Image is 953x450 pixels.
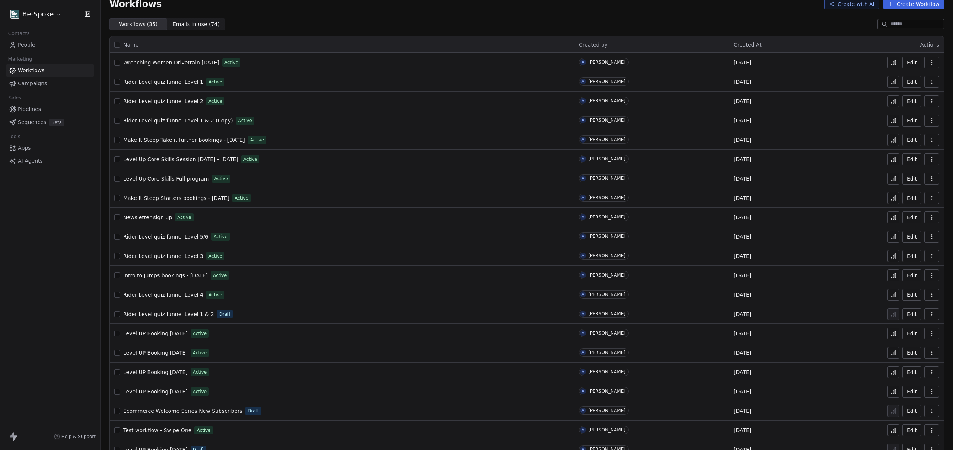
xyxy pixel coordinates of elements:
[123,234,208,240] span: Rider Level quiz funnel Level 5/6
[123,136,245,144] a: Make It Steep Take it further bookings - [DATE]
[734,117,751,124] span: [DATE]
[123,427,191,433] span: Test workflow - Swipe One
[734,427,751,434] span: [DATE]
[54,434,96,440] a: Help & Support
[582,253,584,259] div: A
[582,233,584,239] div: A
[902,328,921,339] button: Edit
[920,42,939,48] span: Actions
[123,272,208,278] span: Intro to Jumps bookings - [DATE]
[582,408,584,414] div: A
[734,175,751,182] span: [DATE]
[734,136,751,144] span: [DATE]
[22,9,54,19] span: Be-Spoke
[588,195,625,200] div: [PERSON_NAME]
[902,366,921,378] a: Edit
[902,173,921,185] button: Edit
[123,176,209,182] span: Level Up Core Skills Full program
[582,98,584,104] div: A
[902,57,921,68] a: Edit
[238,117,252,124] span: Active
[734,272,751,279] span: [DATE]
[734,233,751,240] span: [DATE]
[902,192,921,204] a: Edit
[902,153,921,165] button: Edit
[123,78,203,86] a: Rider Level quiz funnel Level 1
[193,330,207,337] span: Active
[734,310,751,318] span: [DATE]
[734,368,751,376] span: [DATE]
[902,95,921,107] a: Edit
[10,10,19,19] img: Facebook%20profile%20picture.png
[123,350,188,356] span: Level UP Booking [DATE]
[734,349,751,357] span: [DATE]
[123,310,214,318] a: Rider Level quiz funnel Level 1 & 2
[588,292,625,297] div: [PERSON_NAME]
[123,427,191,434] a: Test workflow - Swipe One
[123,331,188,336] span: Level UP Booking [DATE]
[588,60,625,65] div: [PERSON_NAME]
[582,79,584,84] div: A
[18,157,43,165] span: AI Agents
[582,272,584,278] div: A
[582,427,584,433] div: A
[588,369,625,374] div: [PERSON_NAME]
[902,308,921,320] a: Edit
[18,80,47,87] span: Campaigns
[902,115,921,127] a: Edit
[123,408,242,414] span: Ecommerce Welcome Series New Subscribers
[208,291,222,298] span: Active
[734,78,751,86] span: [DATE]
[123,156,238,163] a: Level Up Core Skills Session [DATE] - [DATE]
[224,59,238,66] span: Active
[123,214,172,221] a: Newsletter sign up
[250,137,264,143] span: Active
[18,118,46,126] span: Sequences
[902,424,921,436] button: Edit
[902,347,921,359] button: Edit
[902,405,921,417] a: Edit
[123,118,233,124] span: Rider Level quiz funnel Level 1 & 2 (Copy)
[5,54,35,65] span: Marketing
[123,252,203,260] a: Rider Level quiz funnel Level 3
[582,59,584,65] div: A
[5,92,25,103] span: Sales
[193,350,207,356] span: Active
[902,76,921,88] button: Edit
[219,311,230,317] span: Draft
[123,407,242,415] a: Ecommerce Welcome Series New Subscribers
[902,289,921,301] a: Edit
[902,250,921,262] a: Edit
[123,79,203,85] span: Rider Level quiz funnel Level 1
[902,134,921,146] button: Edit
[6,142,94,154] a: Apps
[6,39,94,51] a: People
[588,234,625,239] div: [PERSON_NAME]
[734,214,751,221] span: [DATE]
[123,388,188,395] a: Level UP Booking [DATE]
[579,42,608,48] span: Created by
[588,137,625,142] div: [PERSON_NAME]
[902,211,921,223] button: Edit
[6,77,94,90] a: Campaigns
[588,350,625,355] div: [PERSON_NAME]
[193,388,207,395] span: Active
[123,175,209,182] a: Level Up Core Skills Full program
[588,272,625,278] div: [PERSON_NAME]
[902,269,921,281] a: Edit
[197,427,210,434] span: Active
[588,331,625,336] div: [PERSON_NAME]
[588,408,625,413] div: [PERSON_NAME]
[123,41,138,49] span: Name
[582,350,584,355] div: A
[123,349,188,357] a: Level UP Booking [DATE]
[123,389,188,395] span: Level UP Booking [DATE]
[582,330,584,336] div: A
[6,155,94,167] a: AI Agents
[123,60,219,66] span: Wrenching Women Drivetrain [DATE]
